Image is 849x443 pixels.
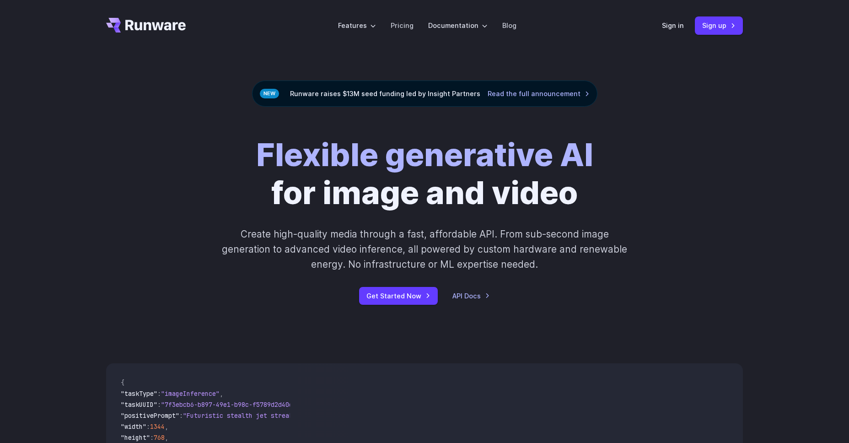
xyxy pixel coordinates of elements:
[452,291,490,301] a: API Docs
[161,389,220,398] span: "imageInference"
[121,433,150,442] span: "height"
[121,411,179,420] span: "positivePrompt"
[502,20,516,31] a: Blog
[161,400,300,409] span: "7f3ebcb6-b897-49e1-b98c-f5789d2d40d7"
[220,389,223,398] span: ,
[252,81,597,107] div: Runware raises $13M seed funding led by Insight Partners
[121,389,157,398] span: "taskType"
[338,20,376,31] label: Features
[359,287,438,305] a: Get Started Now
[662,20,684,31] a: Sign in
[146,422,150,431] span: :
[121,378,124,387] span: {
[165,422,168,431] span: ,
[157,400,161,409] span: :
[391,20,414,31] a: Pricing
[183,411,516,420] span: "Futuristic stealth jet streaking through a neon-lit cityscape with glowing purple exhaust"
[154,433,165,442] span: 768
[150,422,165,431] span: 1344
[157,389,161,398] span: :
[121,400,157,409] span: "taskUUID"
[121,422,146,431] span: "width"
[106,18,186,32] a: Go to /
[179,411,183,420] span: :
[150,433,154,442] span: :
[488,88,590,99] a: Read the full announcement
[165,433,168,442] span: ,
[695,16,743,34] a: Sign up
[256,135,593,174] strong: Flexible generative AI
[428,20,488,31] label: Documentation
[256,136,593,212] h1: for image and video
[221,227,629,272] p: Create high-quality media through a fast, affordable API. From sub-second image generation to adv...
